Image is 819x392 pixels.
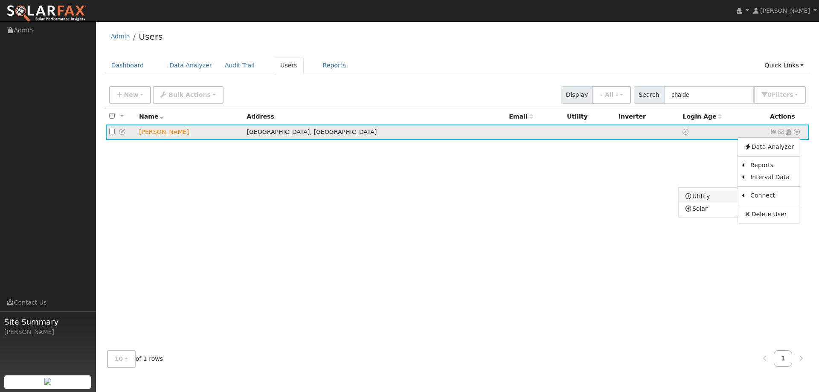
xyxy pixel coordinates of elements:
[664,86,754,104] input: Search
[785,128,793,135] a: Login As
[6,5,87,23] img: SolarFax
[682,113,722,120] span: Days since last login
[770,112,806,121] div: Actions
[744,160,800,171] a: Reports
[774,350,793,367] a: 1
[119,128,127,135] a: Edit User
[4,328,91,337] div: [PERSON_NAME]
[682,128,690,135] a: No login access
[790,91,793,98] span: s
[115,355,123,362] span: 10
[139,113,164,120] span: Name
[754,86,806,104] button: 0Filters
[744,190,800,202] a: Connect
[634,86,664,104] span: Search
[163,58,218,73] a: Data Analyzer
[738,208,800,220] a: Delete User
[105,58,151,73] a: Dashboard
[772,91,793,98] span: Filter
[109,86,151,104] button: New
[778,129,785,135] i: No email address
[44,378,51,385] img: retrieve
[317,58,352,73] a: Reports
[561,86,593,104] span: Display
[136,125,244,140] td: Lead
[619,112,677,121] div: Inverter
[770,128,778,135] a: Not connected
[168,91,211,98] span: Bulk Actions
[793,128,801,136] a: Other actions
[758,58,810,73] a: Quick Links
[247,112,503,121] div: Address
[679,203,738,215] a: Solar
[274,58,304,73] a: Users
[592,86,631,104] button: - All -
[4,316,91,328] span: Site Summary
[679,191,738,203] a: Utility
[738,141,800,153] a: Data Analyzer
[244,125,506,140] td: [GEOGRAPHIC_DATA], [GEOGRAPHIC_DATA]
[567,112,613,121] div: Utility
[218,58,261,73] a: Audit Trail
[107,350,136,368] button: 10
[111,33,130,40] a: Admin
[509,113,533,120] span: Email
[124,91,138,98] span: New
[107,350,163,368] span: of 1 rows
[760,7,810,14] span: [PERSON_NAME]
[139,32,163,42] a: Users
[744,171,800,183] a: Interval Data
[153,86,223,104] button: Bulk Actions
